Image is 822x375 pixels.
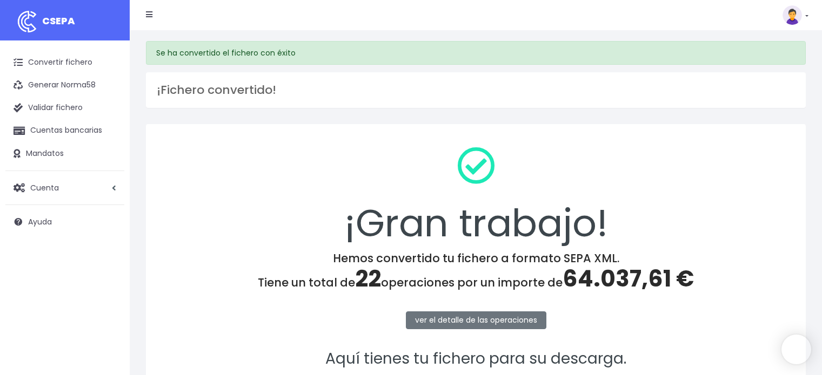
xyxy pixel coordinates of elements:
a: Generar Norma58 [5,74,124,97]
div: Se ha convertido el fichero con éxito [146,41,806,65]
h4: Hemos convertido tu fichero a formato SEPA XML. Tiene un total de operaciones por un importe de [160,251,792,292]
a: Validar fichero [5,97,124,119]
img: logo [14,8,41,35]
a: Convertir fichero [5,51,124,74]
a: ver el detalle de las operaciones [406,311,546,329]
a: Cuentas bancarias [5,119,124,142]
h3: ¡Fichero convertido! [157,83,795,97]
a: Ayuda [5,210,124,233]
span: Ayuda [28,216,52,227]
span: Cuenta [30,182,59,193]
span: 64.037,61 € [563,263,694,295]
p: Aquí tienes tu fichero para su descarga. [160,347,792,371]
a: Mandatos [5,142,124,165]
a: Cuenta [5,176,124,199]
div: ¡Gran trabajo! [160,138,792,251]
span: 22 [355,263,381,295]
img: profile [783,5,802,25]
span: CSEPA [42,14,75,28]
